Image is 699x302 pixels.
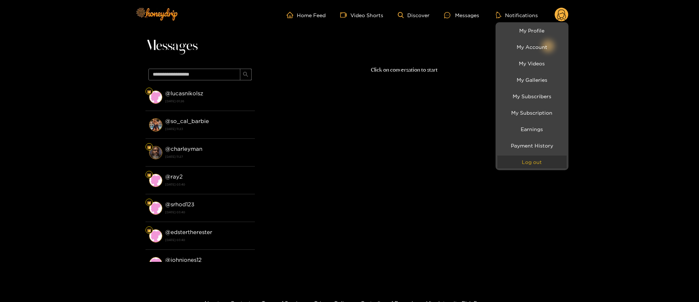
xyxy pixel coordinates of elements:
a: Earnings [497,123,567,135]
a: My Subscribers [497,90,567,103]
a: My Subscription [497,106,567,119]
a: My Profile [497,24,567,37]
button: Log out [497,156,567,168]
a: My Galleries [497,73,567,86]
a: My Account [497,41,567,53]
a: My Videos [497,57,567,70]
a: Payment History [497,139,567,152]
